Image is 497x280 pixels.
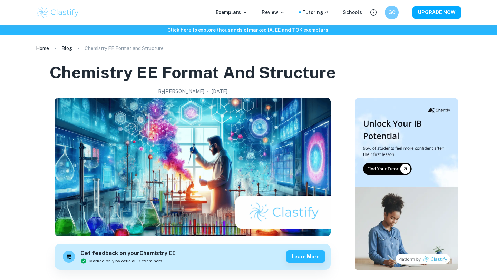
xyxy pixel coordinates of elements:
button: UPGRADE NOW [412,6,461,19]
p: Review [262,9,285,16]
img: Thumbnail [355,98,458,270]
a: Tutoring [302,9,329,16]
button: Learn more [286,250,325,263]
a: Blog [61,43,72,53]
button: GC [385,6,399,19]
h2: By [PERSON_NAME] [158,88,204,95]
a: Schools [343,9,362,16]
h6: Click here to explore thousands of marked IA, EE and TOK exemplars ! [1,26,496,34]
p: • [207,88,209,95]
img: Clastify logo [36,6,80,19]
a: Home [36,43,49,53]
h1: Chemistry EE Format and Structure [50,61,336,83]
span: Marked only by official IB examiners [89,258,163,264]
h6: Get feedback on your Chemistry EE [80,249,176,258]
p: Chemistry EE Format and Structure [85,44,164,52]
button: Help and Feedback [368,7,379,18]
h2: [DATE] [212,88,227,95]
img: Chemistry EE Format and Structure cover image [55,98,331,236]
a: Get feedback on yourChemistry EEMarked only by official IB examinersLearn more [55,244,331,270]
h6: GC [388,9,396,16]
p: Exemplars [216,9,248,16]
